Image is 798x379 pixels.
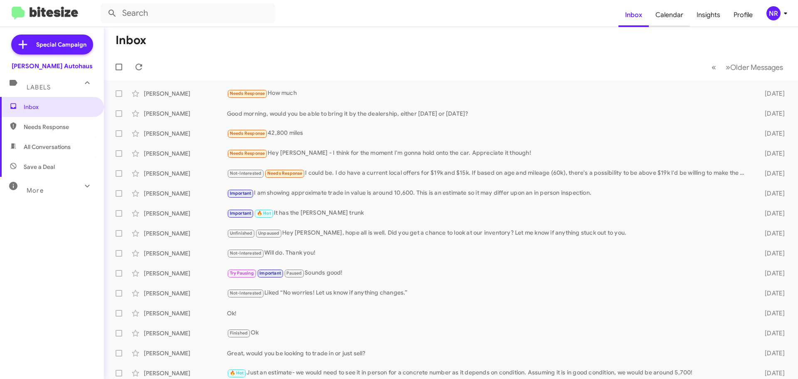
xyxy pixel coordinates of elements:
div: [PERSON_NAME] [144,149,227,158]
div: [PERSON_NAME] [144,349,227,357]
div: I am showing approximate trade in value is around 10,600. This is an estimate so it may differ up... [227,188,751,198]
button: Next [721,59,788,76]
div: [DATE] [751,109,791,118]
div: [DATE] [751,309,791,317]
a: Calendar [649,3,690,27]
span: Important [230,211,251,216]
div: [PERSON_NAME] [144,369,227,377]
div: Hey [PERSON_NAME] - I think for the moment I'm gonna hold onto the car. Appreciate it though! [227,149,751,158]
span: Needs Response [230,131,265,136]
span: Paused [286,270,302,276]
div: [DATE] [751,89,791,98]
div: I could be. I do have a current local offers for $19k and $15k. If based on age and mileage (60k)... [227,168,751,178]
div: [DATE] [751,269,791,277]
span: More [27,187,44,194]
span: Important [230,191,251,196]
div: Ok [227,328,751,338]
div: [DATE] [751,229,791,238]
span: Unpaused [258,230,280,236]
span: Save a Deal [24,163,55,171]
div: Hey [PERSON_NAME], hope all is well. Did you get a chance to look at our inventory? Let me know i... [227,228,751,238]
span: Try Pausing [230,270,254,276]
a: Profile [727,3,759,27]
span: Not-Interested [230,171,262,176]
button: Previous [707,59,721,76]
div: [PERSON_NAME] [144,289,227,297]
span: Finished [230,330,248,336]
a: Special Campaign [11,35,93,54]
div: [PERSON_NAME] [144,189,227,198]
div: How much [227,89,751,98]
div: Will do. Thank you! [227,248,751,258]
span: Needs Response [230,91,265,96]
button: NR [759,6,789,20]
div: [DATE] [751,169,791,178]
input: Search [101,3,275,23]
div: [PERSON_NAME] [144,249,227,258]
span: Important [259,270,281,276]
div: [PERSON_NAME] [144,229,227,238]
div: [PERSON_NAME] [144,129,227,138]
span: Older Messages [730,63,783,72]
a: Insights [690,3,727,27]
div: [PERSON_NAME] [144,89,227,98]
span: Unfinished [230,230,253,236]
a: Inbox [618,3,649,27]
div: [DATE] [751,249,791,258]
div: It has the [PERSON_NAME] trunk [227,208,751,218]
div: [DATE] [751,329,791,337]
div: [PERSON_NAME] [144,269,227,277]
span: » [726,62,730,72]
div: [DATE] [751,189,791,198]
div: [DATE] [751,349,791,357]
div: [PERSON_NAME] [144,209,227,218]
span: Needs Response [230,151,265,156]
div: Great, would you be looking to trade in or just sell? [227,349,751,357]
div: Liked “No worries! Let us know if anything changes.” [227,288,751,298]
div: [DATE] [751,209,791,218]
div: [PERSON_NAME] [144,309,227,317]
span: Needs Response [24,123,94,131]
div: 42,800 miles [227,129,751,138]
div: [DATE] [751,129,791,138]
div: Just an estimate- we would need to see it in person for a concrete number as it depends on condit... [227,368,751,378]
div: [PERSON_NAME] [144,109,227,118]
div: [PERSON_NAME] [144,329,227,337]
div: [DATE] [751,289,791,297]
span: « [712,62,716,72]
span: Not-Interested [230,250,262,256]
div: [PERSON_NAME] [144,169,227,178]
div: Sounds good! [227,268,751,278]
div: NR [766,6,781,20]
span: Needs Response [267,171,303,176]
div: [PERSON_NAME] Autohaus [12,62,93,70]
span: 🔥 Hot [230,370,244,376]
span: 🔥 Hot [257,211,271,216]
div: Good morning, would you be able to bring it by the dealership, either [DATE] or [DATE]? [227,109,751,118]
span: Special Campaign [36,40,86,49]
div: [DATE] [751,149,791,158]
span: Labels [27,84,51,91]
div: [DATE] [751,369,791,377]
h1: Inbox [116,34,146,47]
div: Ok! [227,309,751,317]
span: All Conversations [24,143,71,151]
span: Not-Interested [230,290,262,296]
span: Inbox [24,103,94,111]
nav: Page navigation example [707,59,788,76]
